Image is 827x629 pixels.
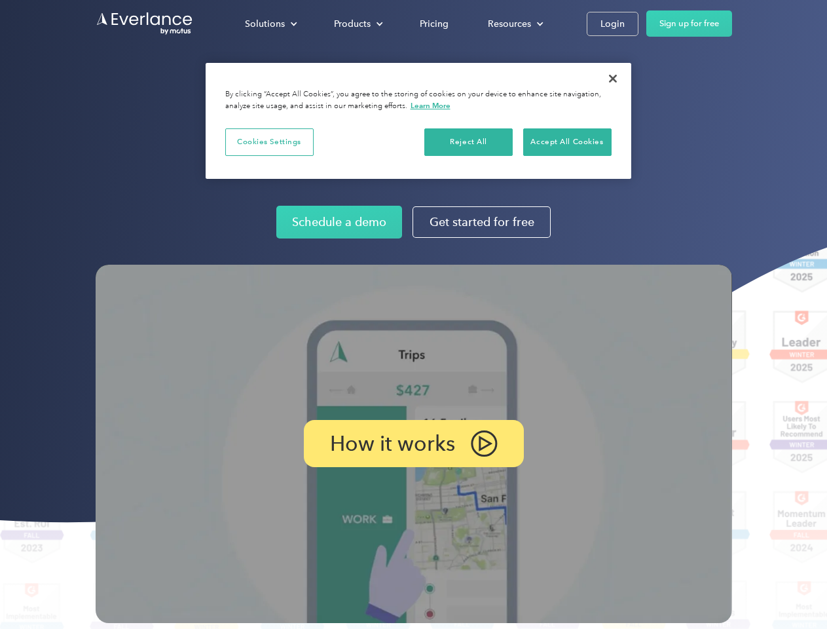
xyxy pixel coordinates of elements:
button: Reject All [424,128,513,156]
p: How it works [330,436,455,451]
input: Submit [96,78,162,105]
div: Products [334,16,371,32]
div: Products [321,12,394,35]
div: Privacy [206,63,631,179]
a: Login [587,12,638,36]
div: Resources [488,16,531,32]
a: Schedule a demo [276,206,402,238]
div: Solutions [245,16,285,32]
div: Login [600,16,625,32]
div: Cookie banner [206,63,631,179]
button: Accept All Cookies [523,128,612,156]
a: Get started for free [413,206,551,238]
div: By clicking “Accept All Cookies”, you agree to the storing of cookies on your device to enhance s... [225,89,612,112]
a: Go to homepage [96,11,194,36]
button: Close [598,64,627,93]
div: Resources [475,12,554,35]
div: Solutions [232,12,308,35]
a: Pricing [407,12,462,35]
button: Cookies Settings [225,128,314,156]
a: Sign up for free [646,10,732,37]
div: Pricing [420,16,449,32]
a: More information about your privacy, opens in a new tab [411,101,450,110]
